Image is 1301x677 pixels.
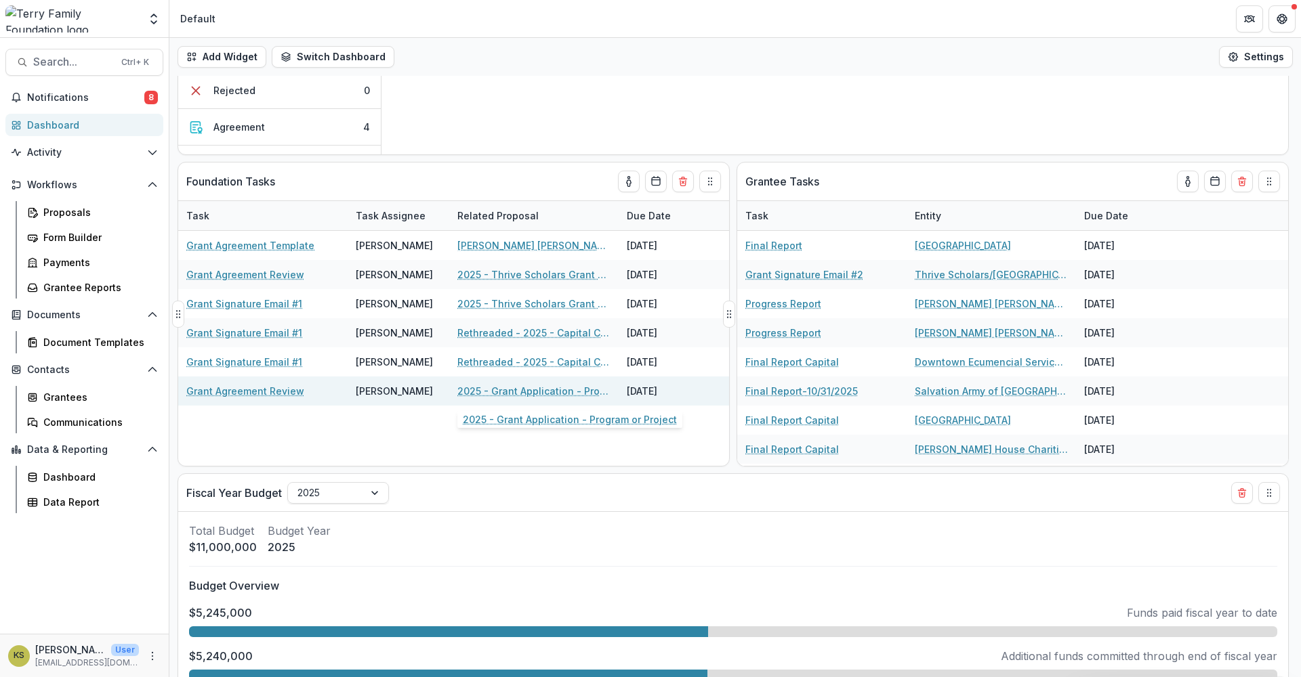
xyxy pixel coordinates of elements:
span: 8 [144,91,158,104]
button: Open Data & Reporting [5,439,163,460]
a: Grant Signature Email #1 [186,355,302,369]
div: [DATE] [619,376,720,406]
img: Terry Family Foundation logo [5,5,139,32]
div: [PERSON_NAME] [356,355,433,369]
div: [PERSON_NAME] [356,238,433,253]
div: [DATE] [1076,376,1178,406]
a: Dashboard [22,466,163,488]
p: Budget Year [268,523,331,539]
span: Activity [27,147,142,158]
div: Ctrl + K [119,55,152,70]
button: Delete card [672,171,694,192]
div: Document Templates [43,335,152,349]
div: [DATE] [619,289,720,318]
div: Due Date [1076,209,1136,223]
button: Open Workflows [5,174,163,196]
a: Progress Report [745,297,821,311]
span: Data & Reporting [27,444,142,456]
button: Drag [699,171,721,192]
div: Related Proposal [449,201,619,230]
div: [DATE] [1076,406,1178,435]
a: [GEOGRAPHIC_DATA] [915,413,1011,427]
a: Rethreaded - 2025 - Capital Campaign/Endowment Application [457,326,611,340]
div: Task [737,201,907,230]
a: Progress Report [745,326,821,340]
div: [DATE] [1076,464,1178,493]
div: [DATE] [1076,318,1178,347]
div: Task [178,201,348,230]
div: [DATE] [1076,260,1178,289]
p: Additional funds committed through end of fiscal year [1001,648,1277,664]
span: Contacts [27,364,142,376]
div: Agreement [213,120,265,134]
div: Dashboard [43,470,152,484]
div: Default [180,12,215,26]
a: Grant Signature Email #1 [186,326,302,340]
p: Budget Overview [189,577,1277,594]
div: Proposals [43,205,152,219]
a: Form Builder [22,226,163,248]
div: [DATE] [619,231,720,260]
button: toggle-assigned-to-me [618,171,640,192]
div: Form Builder [43,230,152,244]
p: $11,000,000 [189,539,257,555]
button: Delete card [1231,482,1253,504]
a: Document Templates [22,331,163,353]
div: Data Report [43,495,152,509]
button: Switch Dashboard [272,46,394,68]
button: Calendar [1204,171,1226,192]
a: 2025 - Grant Application - Program or Project [457,384,611,398]
a: [PERSON_NAME] [PERSON_NAME] Fund Foundation - 2025 - Grant Application Form - Program or Project [457,238,611,253]
p: Funds paid fiscal year to date [1127,605,1277,621]
div: Task Assignee [348,201,449,230]
p: [EMAIL_ADDRESS][DOMAIN_NAME] [35,657,139,669]
div: 4 [363,120,370,134]
a: Grantees [22,386,163,408]
a: Downtown Ecumencial Services Council [915,355,1068,369]
a: Final Report Capital [745,413,839,427]
div: Grantee Reports [43,280,152,294]
a: Grant Signature Email #1 [186,297,302,311]
a: Grant Agreement Review [186,267,304,282]
span: Documents [27,309,142,321]
button: Get Help [1268,5,1296,32]
button: Search... [5,49,163,76]
p: Fiscal Year Budget [186,485,282,501]
div: [DATE] [1076,435,1178,464]
div: Due Date [1076,201,1178,230]
button: Agreement4 [178,109,381,146]
nav: breadcrumb [175,9,221,28]
div: Communications [43,415,152,429]
p: Total Budget [189,523,257,539]
a: [GEOGRAPHIC_DATA] [915,238,1011,253]
div: Grantees [43,390,152,404]
div: Task [737,209,777,223]
div: Related Proposal [449,209,547,223]
a: Data Report [22,491,163,513]
button: Drag [1258,482,1280,504]
p: Grantee Tasks [745,173,819,190]
div: Dashboard [27,118,152,132]
div: [DATE] [1076,289,1178,318]
a: Communications [22,411,163,433]
a: [PERSON_NAME] [PERSON_NAME] Fund Foundation [915,326,1068,340]
div: Kathleen Shaw [14,651,24,660]
div: Task [178,209,218,223]
button: Open Documents [5,304,163,326]
a: Final Report-10/31/2025 [745,384,858,398]
div: Due Date [619,201,720,230]
button: Drag [1258,171,1280,192]
button: Rejected0 [178,72,381,109]
a: Grant Signature Email #2 [745,267,863,282]
div: [DATE] [619,318,720,347]
div: [PERSON_NAME] [356,326,433,340]
a: Grant Agreement Review [186,384,304,398]
a: Proposals [22,201,163,223]
a: Final Report [745,238,802,253]
button: Partners [1236,5,1263,32]
span: Notifications [27,92,144,104]
div: [DATE] [619,347,720,376]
